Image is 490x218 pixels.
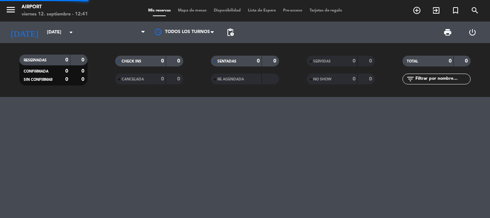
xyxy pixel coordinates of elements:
[5,24,43,40] i: [DATE]
[369,76,373,82] strong: 0
[161,76,164,82] strong: 0
[273,59,278,64] strong: 0
[451,6,460,15] i: turned_in_not
[145,9,174,13] span: Mis reservas
[406,75,415,83] i: filter_list
[313,78,331,81] span: NO SHOW
[177,76,182,82] strong: 0
[81,57,86,62] strong: 0
[465,59,469,64] strong: 0
[122,78,144,81] span: CANCELADA
[217,78,244,81] span: RE AGENDADA
[210,9,244,13] span: Disponibilidad
[65,69,68,74] strong: 0
[460,22,485,43] div: LOG OUT
[279,9,306,13] span: Pre-acceso
[217,60,236,63] span: SENTADAS
[468,28,477,37] i: power_settings_new
[24,59,47,62] span: RESERVADAS
[226,28,235,37] span: pending_actions
[306,9,346,13] span: Tarjetas de regalo
[432,6,440,15] i: exit_to_app
[407,60,418,63] span: TOTAL
[177,59,182,64] strong: 0
[5,4,16,15] i: menu
[22,11,88,18] div: viernes 12. septiembre - 12:41
[5,4,16,18] button: menu
[65,57,68,62] strong: 0
[257,59,260,64] strong: 0
[313,60,331,63] span: SERVIDAS
[65,77,68,82] strong: 0
[443,28,452,37] span: print
[369,59,373,64] strong: 0
[81,77,86,82] strong: 0
[81,69,86,74] strong: 0
[67,28,75,37] i: arrow_drop_down
[415,75,470,83] input: Filtrar por nombre...
[353,76,355,82] strong: 0
[24,70,48,73] span: CONFIRMADA
[471,6,479,15] i: search
[449,59,452,64] strong: 0
[161,59,164,64] strong: 0
[24,78,52,82] span: SIN CONFIRMAR
[413,6,421,15] i: add_circle_outline
[244,9,279,13] span: Lista de Espera
[22,4,88,11] div: Airport
[122,60,141,63] span: CHECK INS
[174,9,210,13] span: Mapa de mesas
[353,59,355,64] strong: 0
